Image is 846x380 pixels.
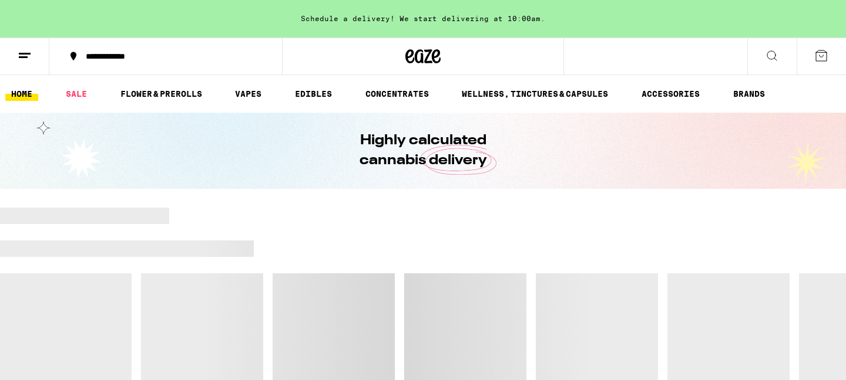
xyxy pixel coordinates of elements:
a: CONCENTRATES [360,87,435,101]
a: FLOWER & PREROLLS [115,87,208,101]
a: EDIBLES [289,87,338,101]
a: WELLNESS, TINCTURES & CAPSULES [456,87,614,101]
h1: Highly calculated cannabis delivery [326,131,520,171]
a: SALE [60,87,93,101]
a: ACCESSORIES [636,87,706,101]
a: HOME [5,87,38,101]
a: BRANDS [727,87,771,101]
a: VAPES [229,87,267,101]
